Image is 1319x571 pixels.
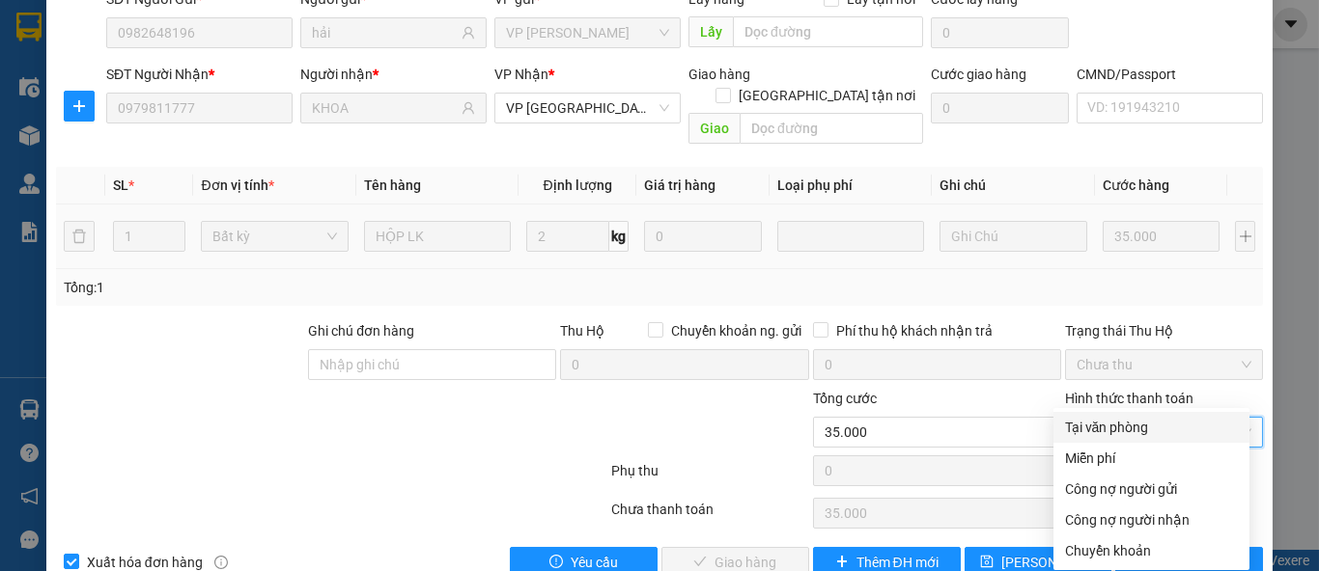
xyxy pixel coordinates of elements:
[733,16,923,47] input: Dọc đường
[813,391,877,406] span: Tổng cước
[940,221,1086,252] input: Ghi Chú
[462,26,475,40] span: user
[212,222,336,251] span: Bất kỳ
[300,64,487,85] div: Người nhận
[308,323,414,339] label: Ghi chú đơn hàng
[308,349,556,380] input: Ghi chú đơn hàng
[688,113,740,144] span: Giao
[1103,221,1221,252] input: 0
[214,556,228,569] span: info-circle
[1065,540,1238,561] div: Chuyển khoản
[770,167,932,204] th: Loại phụ phí
[64,277,511,298] div: Tổng: 1
[609,460,811,494] div: Phụ thu
[364,221,511,252] input: VD: Bàn, Ghế
[312,97,458,119] input: Tên người nhận
[1065,448,1238,469] div: Miễn phí
[462,101,475,115] span: user
[1065,391,1193,406] label: Hình thức thanh toán
[1065,478,1238,500] div: Công nợ người gửi
[506,94,669,122] span: VP Bắc Sơn
[609,221,629,252] span: kg
[560,323,604,339] span: Thu Hộ
[201,177,273,193] span: Đơn vị tính
[1235,221,1255,252] button: plus
[1053,474,1249,504] div: Cước gửi hàng sẽ được ghi vào công nợ của người gửi
[932,167,1094,204] th: Ghi chú
[688,67,750,82] span: Giao hàng
[364,177,421,193] span: Tên hàng
[1053,504,1249,535] div: Cước gửi hàng sẽ được ghi vào công nợ của người nhận
[1077,350,1251,379] span: Chưa thu
[931,93,1069,123] input: Cước giao hàng
[64,221,95,252] button: delete
[1065,417,1238,438] div: Tại văn phòng
[980,555,994,570] span: save
[494,67,548,82] span: VP Nhận
[644,221,762,252] input: 0
[506,18,669,47] span: VP Nguyễn Trãi
[1103,177,1169,193] span: Cước hàng
[1077,64,1263,85] div: CMND/Passport
[663,320,809,341] span: Chuyển khoản ng. gửi
[828,320,1000,341] span: Phí thu hộ khách nhận trả
[113,177,128,193] span: SL
[609,499,811,532] div: Chưa thanh toán
[544,177,612,193] span: Định lượng
[1065,509,1238,530] div: Công nợ người nhận
[65,98,94,114] span: plus
[106,64,293,85] div: SĐT Người Nhận
[64,91,95,122] button: plus
[740,113,923,144] input: Dọc đường
[688,16,733,47] span: Lấy
[931,17,1069,48] input: Cước lấy hàng
[1065,320,1263,341] div: Trạng thái Thu Hộ
[549,555,563,570] span: exclamation-circle
[731,85,923,106] span: [GEOGRAPHIC_DATA] tận nơi
[931,67,1026,82] label: Cước giao hàng
[835,555,849,570] span: plus
[644,177,716,193] span: Giá trị hàng
[312,22,458,43] input: Tên người gửi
